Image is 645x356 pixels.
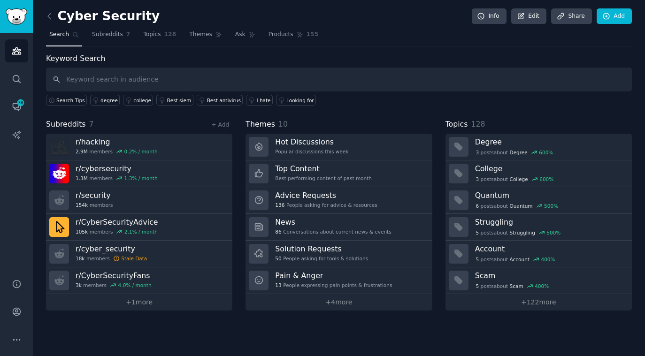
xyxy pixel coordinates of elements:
[475,255,556,264] div: post s about
[46,214,232,241] a: r/CyberSecurityAdvice105kmembers2.1% / month
[167,97,191,104] div: Best siem
[46,294,232,311] a: +1more
[475,137,625,147] h3: Degree
[76,175,158,182] div: members
[445,134,632,160] a: Degree3postsaboutDegree600%
[126,30,131,39] span: 7
[246,134,432,160] a: Hot DiscussionsPopular discussions this week
[510,203,533,209] span: Quantum
[275,228,281,235] span: 86
[90,95,120,106] a: degree
[471,120,485,129] span: 128
[246,267,432,294] a: Pain & Anger13People expressing pain points & frustrations
[123,95,153,106] a: college
[476,203,479,209] span: 6
[46,119,86,130] span: Subreddits
[476,229,479,236] span: 5
[475,202,559,210] div: post s about
[46,27,82,46] a: Search
[235,30,246,39] span: Ask
[76,175,88,182] span: 1.3M
[124,228,158,235] div: 2.1 % / month
[476,256,479,263] span: 5
[140,27,179,46] a: Topics128
[246,214,432,241] a: News86Conversations about current news & events
[510,149,528,156] span: Degree
[5,95,28,118] a: 78
[544,203,558,209] div: 500 %
[76,164,158,174] h3: r/ cybersecurity
[475,190,625,200] h3: Quantum
[275,228,391,235] div: Conversations about current news & events
[511,8,546,24] a: Edit
[186,27,225,46] a: Themes
[278,120,288,129] span: 10
[476,283,479,289] span: 5
[475,175,554,183] div: post s about
[539,149,553,156] div: 600 %
[307,30,319,39] span: 155
[246,119,275,130] span: Themes
[246,241,432,267] a: Solution Requests50People asking for tools & solutions
[246,187,432,214] a: Advice Requests136People asking for advice & resources
[551,8,591,24] a: Share
[510,283,523,289] span: Scam
[76,255,84,262] span: 18k
[276,95,316,106] a: Looking for
[46,187,232,214] a: r/security154kmembers
[475,271,625,280] h3: Scam
[46,267,232,294] a: r/CyberSecurityFans3kmembers4.0% / month
[49,30,69,39] span: Search
[275,190,377,200] h3: Advice Requests
[541,256,555,263] div: 400 %
[275,164,372,174] h3: Top Content
[475,164,625,174] h3: College
[164,30,177,39] span: 128
[475,217,625,227] h3: Struggling
[445,187,632,214] a: Quantum6postsaboutQuantum500%
[76,202,88,208] span: 154k
[275,282,281,288] span: 13
[476,176,479,182] span: 3
[445,119,468,130] span: Topics
[246,294,432,311] a: +4more
[76,282,152,288] div: members
[597,8,632,24] a: Add
[76,137,158,147] h3: r/ hacking
[46,134,232,160] a: r/hacking2.9Mmembers0.2% / month
[49,137,69,157] img: hacking
[510,256,530,263] span: Account
[49,217,69,237] img: CyberSecurityAdvice
[275,175,372,182] div: Best-performing content of past month
[472,8,507,24] a: Info
[156,95,193,106] a: Best siem
[76,282,82,288] span: 3k
[124,175,158,182] div: 1.3 % / month
[6,8,27,25] img: GummySearch logo
[76,255,147,262] div: members
[275,148,348,155] div: Popular discussions this week
[76,228,158,235] div: members
[275,255,281,262] span: 50
[76,148,158,155] div: members
[445,267,632,294] a: Scam5postsaboutScam400%
[189,30,212,39] span: Themes
[46,160,232,187] a: r/cybersecurity1.3Mmembers1.3% / month
[256,97,270,104] div: I hate
[535,283,549,289] div: 400 %
[286,97,314,104] div: Looking for
[118,282,152,288] div: 4.0 % / month
[89,120,94,129] span: 7
[275,202,377,208] div: People asking for advice & resources
[275,271,392,280] h3: Pain & Anger
[46,9,160,24] h2: Cyber Security
[269,30,293,39] span: Products
[475,148,554,157] div: post s about
[56,97,85,104] span: Search Tips
[510,176,528,182] span: College
[476,149,479,156] span: 3
[76,148,88,155] span: 2.9M
[265,27,322,46] a: Products155
[246,160,432,187] a: Top ContentBest-performing content of past month
[445,160,632,187] a: College3postsaboutCollege600%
